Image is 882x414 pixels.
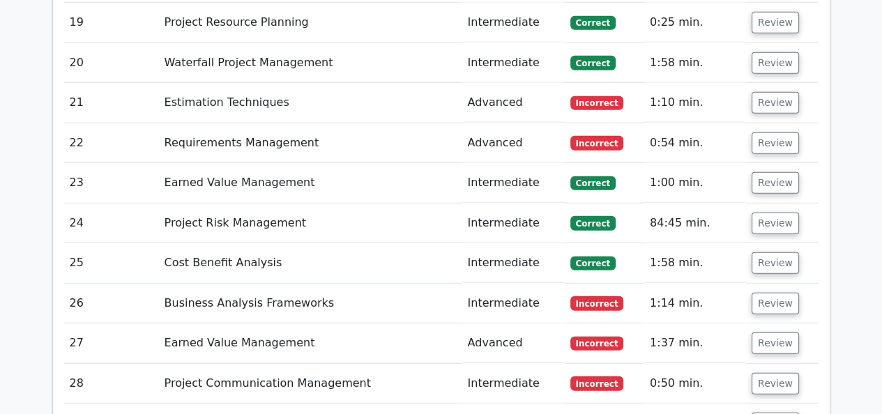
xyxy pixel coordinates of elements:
button: Review [752,213,799,234]
td: Requirements Management [159,123,462,163]
td: Project Resource Planning [159,3,462,43]
td: Intermediate [462,243,565,283]
td: Advanced [462,83,565,123]
td: Earned Value Management [159,163,462,203]
span: Correct [570,16,616,30]
td: 1:00 min. [644,163,746,203]
td: Project Risk Management [159,204,462,243]
button: Review [752,293,799,314]
button: Review [752,172,799,194]
td: Waterfall Project Management [159,43,462,83]
button: Review [752,332,799,354]
td: Project Communication Management [159,364,462,404]
td: 1:37 min. [644,323,746,363]
td: 26 [64,284,159,323]
button: Review [752,373,799,394]
span: Incorrect [570,296,624,310]
td: 25 [64,243,159,283]
span: Incorrect [570,337,624,351]
span: Incorrect [570,96,624,110]
td: 19 [64,3,159,43]
button: Review [752,52,799,74]
td: Intermediate [462,364,565,404]
td: Intermediate [462,43,565,83]
td: 27 [64,323,159,363]
button: Review [752,132,799,154]
td: 0:50 min. [644,364,746,404]
td: 0:25 min. [644,3,746,43]
td: 84:45 min. [644,204,746,243]
span: Correct [570,176,616,190]
td: Advanced [462,123,565,163]
td: Cost Benefit Analysis [159,243,462,283]
td: 20 [64,43,159,83]
td: Intermediate [462,284,565,323]
td: 1:58 min. [644,243,746,283]
span: Correct [570,256,616,270]
td: 21 [64,83,159,123]
td: Intermediate [462,3,565,43]
td: 23 [64,163,159,203]
td: Intermediate [462,163,565,203]
td: Business Analysis Frameworks [159,284,462,323]
td: Estimation Techniques [159,83,462,123]
td: Earned Value Management [159,323,462,363]
td: Advanced [462,323,565,363]
span: Incorrect [570,136,624,150]
span: Incorrect [570,376,624,390]
button: Review [752,252,799,274]
td: Intermediate [462,204,565,243]
button: Review [752,12,799,33]
td: 1:14 min. [644,284,746,323]
td: 24 [64,204,159,243]
td: 1:58 min. [644,43,746,83]
td: 28 [64,364,159,404]
td: 0:54 min. [644,123,746,163]
span: Correct [570,56,616,70]
td: 22 [64,123,159,163]
button: Review [752,92,799,114]
span: Correct [570,216,616,230]
td: 1:10 min. [644,83,746,123]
